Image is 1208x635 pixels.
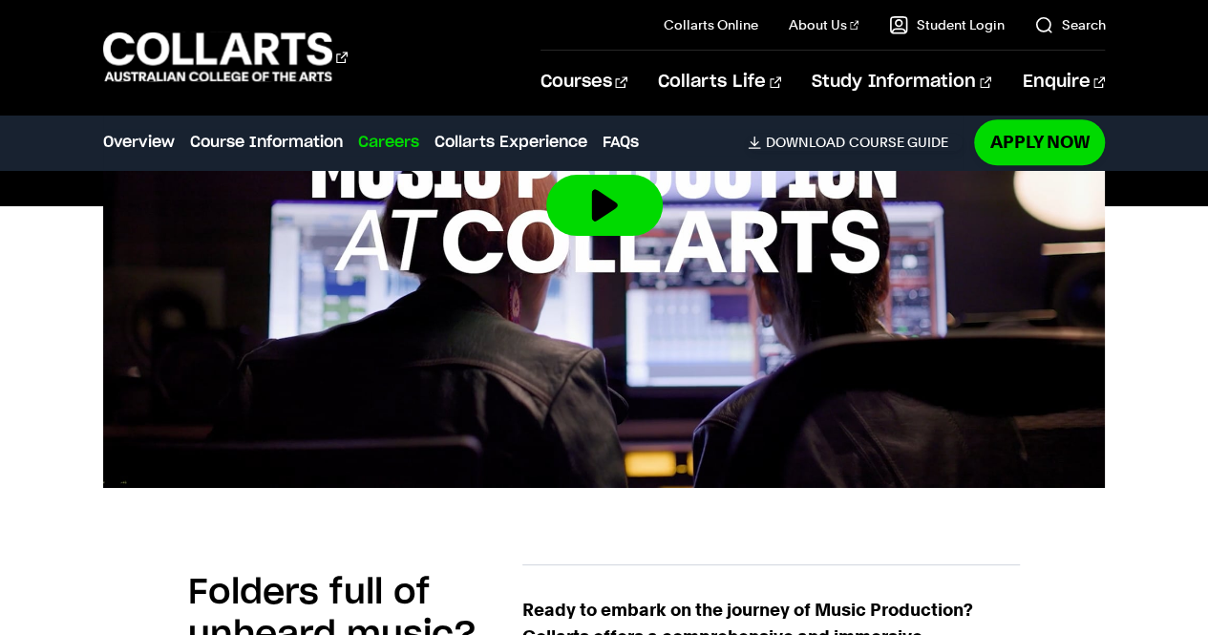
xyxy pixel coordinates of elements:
a: Apply Now [974,119,1105,164]
a: Study Information [812,51,991,114]
a: Student Login [889,15,1004,34]
a: Courses [540,51,627,114]
a: Search [1034,15,1105,34]
a: Collarts Online [664,15,758,34]
a: Enquire [1022,51,1105,114]
span: Download [765,134,844,151]
a: About Us [789,15,859,34]
a: Careers [358,131,419,154]
div: Go to homepage [103,30,348,84]
a: DownloadCourse Guide [748,134,963,151]
a: Collarts Life [658,51,781,114]
a: FAQs [603,131,639,154]
a: Overview [103,131,175,154]
a: Collarts Experience [434,131,587,154]
a: Course Information [190,131,343,154]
